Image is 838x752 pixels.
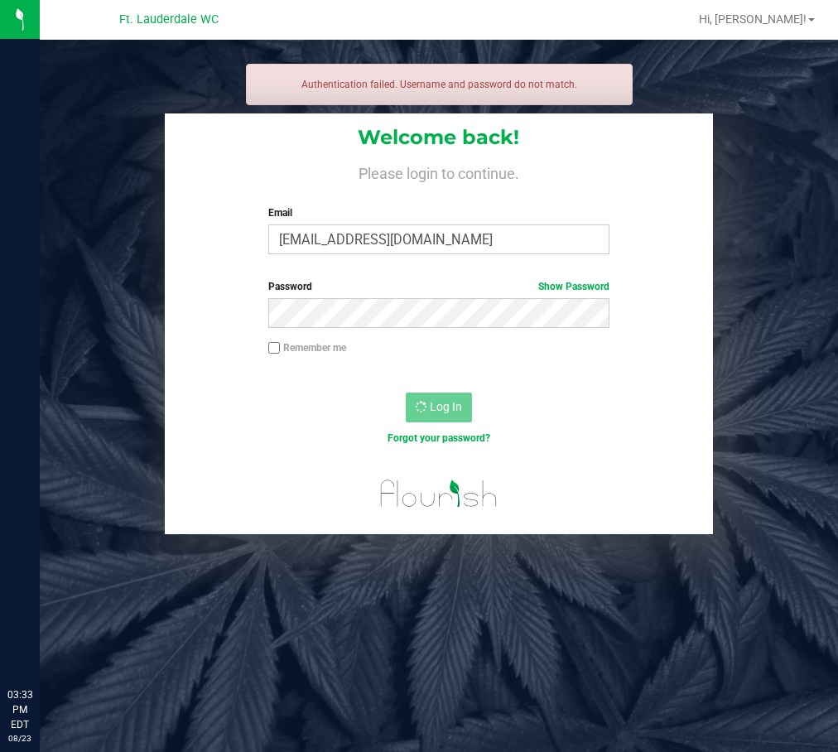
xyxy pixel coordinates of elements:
a: Show Password [538,281,609,292]
span: Log In [430,400,462,413]
img: flourish_logo.svg [370,464,508,523]
span: Hi, [PERSON_NAME]! [699,12,807,26]
div: Authentication failed. Username and password do not match. [246,64,633,105]
label: Email [268,205,609,220]
input: Remember me [268,342,280,354]
h1: Welcome back! [165,127,714,148]
span: Password [268,281,312,292]
h4: Please login to continue. [165,162,714,182]
button: Log In [406,393,472,422]
p: 08/23 [7,732,32,745]
label: Remember me [268,340,346,355]
span: Ft. Lauderdale WC [119,12,219,27]
p: 03:33 PM EDT [7,687,32,732]
a: Forgot your password? [388,432,490,444]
